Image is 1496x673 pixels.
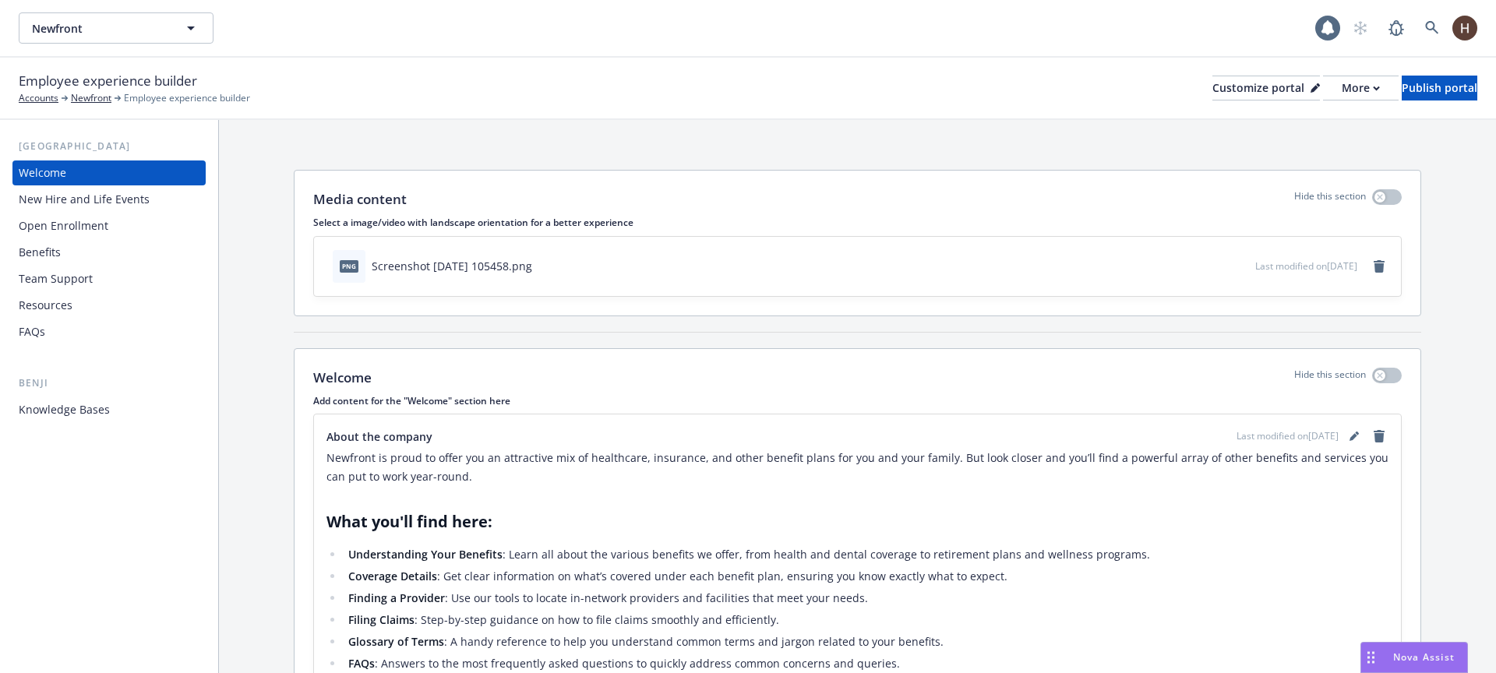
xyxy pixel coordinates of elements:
button: Publish portal [1402,76,1477,100]
button: download file [1210,258,1223,274]
div: New Hire and Life Events [19,187,150,212]
button: preview file [1235,258,1249,274]
strong: Understanding Your Benefits [348,547,503,562]
a: editPencil [1345,427,1364,446]
li: : A handy reference to help you understand common terms and jargon related to your benefits. [344,632,1388,651]
strong: FAQs [348,656,375,671]
p: Add content for the "Welcome" section here [313,394,1402,407]
a: Team Support [12,266,206,291]
strong: Glossary of Terms [348,634,444,649]
p: Newfront is proud to offer you an attractive mix of healthcare, insurance, and other benefit plan... [326,449,1388,486]
div: Welcome [19,160,66,185]
span: Nova Assist [1393,650,1455,664]
h2: What you'll find here: [326,511,1388,533]
span: Employee experience builder [19,71,197,91]
div: Benji [12,375,206,391]
a: Search [1417,12,1448,44]
button: More [1323,76,1399,100]
span: Employee experience builder [124,91,250,105]
button: Nova Assist [1360,642,1468,673]
p: Hide this section [1294,189,1366,210]
div: Resources [19,293,72,318]
img: photo [1452,16,1477,41]
li: : Answers to the most frequently asked questions to quickly address common concerns and queries. [344,654,1388,673]
a: Start snowing [1345,12,1376,44]
li: : Get clear information on what’s covered under each benefit plan, ensuring you know exactly what... [344,567,1388,586]
a: Welcome [12,160,206,185]
a: Benefits [12,240,206,265]
a: Knowledge Bases [12,397,206,422]
li: : Learn all about the various benefits we offer, from health and dental coverage to retirement pl... [344,545,1388,564]
span: png [340,260,358,272]
a: Report a Bug [1381,12,1412,44]
span: Newfront [32,20,167,37]
span: Last modified on [DATE] [1255,259,1357,273]
a: Newfront [71,91,111,105]
a: Accounts [19,91,58,105]
button: Customize portal [1212,76,1320,100]
div: Drag to move [1361,643,1381,672]
strong: Finding a Provider [348,590,445,605]
p: Select a image/video with landscape orientation for a better experience [313,216,1402,229]
a: remove [1370,257,1388,276]
li: : Use our tools to locate in-network providers and facilities that meet your needs. [344,589,1388,608]
a: Open Enrollment [12,213,206,238]
div: Benefits [19,240,61,265]
div: [GEOGRAPHIC_DATA] [12,139,206,154]
strong: Filing Claims [348,612,415,627]
div: Publish portal [1402,76,1477,100]
div: Knowledge Bases [19,397,110,422]
p: Welcome [313,368,372,388]
div: Team Support [19,266,93,291]
div: FAQs [19,319,45,344]
a: Resources [12,293,206,318]
a: remove [1370,427,1388,446]
div: Customize portal [1212,76,1320,100]
button: Newfront [19,12,213,44]
a: New Hire and Life Events [12,187,206,212]
strong: Coverage Details [348,569,437,583]
div: Open Enrollment [19,213,108,238]
p: Media content [313,189,407,210]
div: Screenshot [DATE] 105458.png [372,258,532,274]
span: Last modified on [DATE] [1237,429,1339,443]
div: More [1342,76,1380,100]
li: : Step-by-step guidance on how to file claims smoothly and efficiently. [344,611,1388,629]
span: About the company [326,428,432,445]
p: Hide this section [1294,368,1366,388]
a: FAQs [12,319,206,344]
